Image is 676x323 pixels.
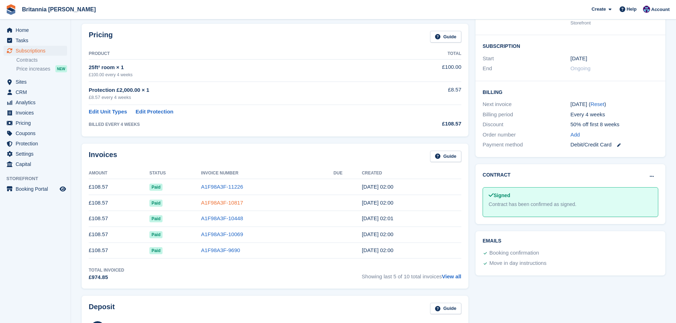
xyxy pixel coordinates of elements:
[627,6,637,13] span: Help
[362,200,394,206] time: 2025-07-17 01:00:32 UTC
[4,35,67,45] a: menu
[430,151,461,162] a: Guide
[4,149,67,159] a: menu
[6,4,16,15] img: stora-icon-8386f47178a22dfd0bd8f6a31ec36ba5ce8667c1dd55bd0f319d3a0aa187defe.svg
[201,184,243,190] a: A1F98A3F-11226
[16,108,58,118] span: Invoices
[89,243,149,258] td: £108.57
[483,141,570,149] div: Payment method
[4,159,67,169] a: menu
[483,131,570,139] div: Order number
[571,20,658,27] div: Storefront
[483,238,658,244] h2: Emails
[489,201,652,208] div: Contract has been confirmed as signed.
[362,215,394,221] time: 2025-06-19 01:01:08 UTC
[571,131,580,139] a: Add
[362,168,461,179] th: Created
[483,65,570,73] div: End
[4,46,67,56] a: menu
[16,98,58,107] span: Analytics
[4,108,67,118] a: menu
[489,192,652,199] div: Signed
[19,4,99,15] a: Britannia [PERSON_NAME]
[489,249,539,257] div: Booking confirmation
[4,77,67,87] a: menu
[201,231,243,237] a: A1F98A3F-10069
[571,100,658,108] div: [DATE] ( )
[201,247,240,253] a: A1F98A3F-9690
[483,111,570,119] div: Billing period
[16,66,50,72] span: Price increases
[651,6,670,13] span: Account
[16,25,58,35] span: Home
[483,55,570,63] div: Start
[89,86,392,94] div: Protection £2,000.00 × 1
[149,184,163,191] span: Paid
[483,42,658,49] h2: Subscription
[362,247,394,253] time: 2025-04-24 01:00:47 UTC
[483,100,570,108] div: Next invoice
[392,59,461,82] td: £100.00
[489,259,546,268] div: Move in day instructions
[89,108,127,116] a: Edit Unit Types
[136,108,174,116] a: Edit Protection
[571,121,658,129] div: 50% off first 8 weeks
[59,185,67,193] a: Preview store
[16,77,58,87] span: Sites
[89,31,113,43] h2: Pricing
[89,195,149,211] td: £108.57
[201,200,243,206] a: A1F98A3F-10817
[590,101,604,107] a: Reset
[89,94,392,101] div: £8.57 every 4 weeks
[392,82,461,105] td: £8.57
[16,65,67,73] a: Price increases NEW
[55,65,67,72] div: NEW
[483,88,658,95] h2: Billing
[483,171,511,179] h2: Contract
[442,273,461,279] a: View all
[16,87,58,97] span: CRM
[149,200,163,207] span: Paid
[362,184,394,190] time: 2025-08-14 01:00:59 UTC
[89,121,392,128] div: BILLED EVERY 4 WEEKS
[89,179,149,195] td: £108.57
[16,57,67,63] a: Contracts
[334,168,362,179] th: Due
[392,120,461,128] div: £108.57
[149,231,163,238] span: Paid
[16,184,58,194] span: Booking Portal
[592,6,606,13] span: Create
[89,211,149,227] td: £108.57
[89,63,392,72] div: 25ft² room × 1
[201,168,334,179] th: Invoice Number
[149,168,201,179] th: Status
[362,231,394,237] time: 2025-05-22 01:00:51 UTC
[89,168,149,179] th: Amount
[362,267,461,282] span: Showing last 5 of 10 total invoices
[392,48,461,60] th: Total
[483,121,570,129] div: Discount
[430,31,461,43] a: Guide
[16,35,58,45] span: Tasks
[89,227,149,243] td: £108.57
[4,128,67,138] a: menu
[571,141,658,149] div: Debit/Credit Card
[89,48,392,60] th: Product
[571,55,587,63] time: 2024-12-05 01:00:00 UTC
[89,72,392,78] div: £100.00 every 4 weeks
[89,273,124,282] div: £974.85
[201,215,243,221] a: A1F98A3F-10448
[571,65,591,71] span: Ongoing
[89,303,115,314] h2: Deposit
[16,149,58,159] span: Settings
[6,175,71,182] span: Storefront
[571,111,658,119] div: Every 4 weeks
[4,98,67,107] a: menu
[149,247,163,254] span: Paid
[430,303,461,314] a: Guide
[4,87,67,97] a: menu
[4,184,67,194] a: menu
[89,151,117,162] h2: Invoices
[16,118,58,128] span: Pricing
[4,139,67,149] a: menu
